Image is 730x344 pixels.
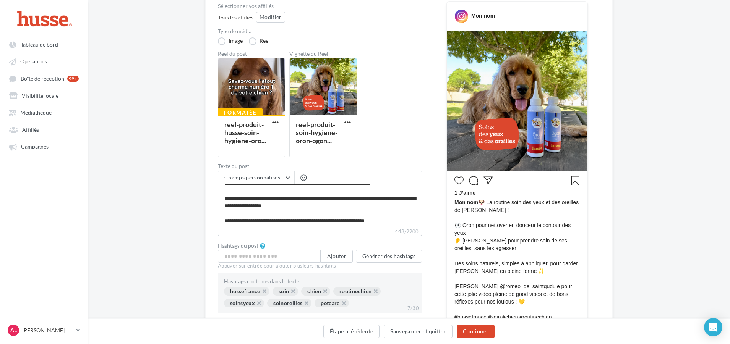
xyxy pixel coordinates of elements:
span: Médiathèque [20,110,52,116]
div: 7/30 [404,304,422,313]
span: Champs personnalisés [224,174,280,181]
span: Opérations [20,58,47,65]
label: 443/2200 [218,228,422,236]
div: reel-produit-soin-hygiene-oron-ogon... [296,120,337,145]
button: Continuer [457,325,495,338]
button: Champs personnalisés [218,171,294,184]
a: Boîte de réception 99+ [5,71,83,86]
div: 99+ [67,76,79,82]
a: AL [PERSON_NAME] [6,323,82,338]
div: Hashtags contenus dans le texte [224,279,416,284]
span: Campagnes [21,144,49,150]
label: Hashtags du post [218,243,258,249]
div: chien [301,287,330,296]
div: Vignette du Reel [289,51,357,57]
a: Campagnes [5,139,83,153]
span: Mon nom [454,199,478,205]
span: Tableau de bord [21,41,58,48]
div: 1 J’aime [454,189,580,199]
span: Affiliés [22,126,39,133]
div: Open Intercom Messenger [704,318,722,336]
div: Appuyer sur entrée pour ajouter plusieurs hashtags [218,263,422,270]
button: Sauvegarder et quitter [384,325,453,338]
a: Tableau de bord [5,37,83,51]
div: reel-produit-husse-soin-hygiene-oro... [224,120,266,145]
p: [PERSON_NAME] [22,326,73,334]
span: Boîte de réception [21,75,64,82]
div: Tous les affiliés [218,14,253,21]
svg: Commenter [469,176,478,185]
span: 🐶 La routine soin des yeux et des oreilles de [PERSON_NAME] ! 👀 Oron pour nettoyer en douceur le ... [454,199,580,328]
svg: Enregistrer [571,176,580,185]
button: Étape précédente [323,325,380,338]
label: Type de média [218,29,422,34]
div: soinsyeux [224,299,264,307]
a: Affiliés [5,123,83,136]
a: Médiathèque [5,105,83,119]
div: soinoreilles [267,299,311,307]
span: AL [10,326,17,334]
div: routinechien [333,287,381,296]
div: Sélectionner vos affiliés [218,3,422,9]
label: Texte du post [218,163,422,169]
button: Générer des hashtags [356,250,422,263]
span: Visibilité locale [22,92,58,99]
div: Reel du post [218,51,285,57]
svg: J’aime [454,176,464,185]
a: Visibilité locale [5,89,83,102]
div: Mon nom [471,12,495,19]
div: soin [273,287,298,296]
div: Formatée [218,108,263,117]
div: petcare [315,299,349,307]
button: Modifier [256,12,285,23]
label: Reel [249,37,270,45]
label: Image [218,37,243,45]
a: Opérations [5,54,83,68]
svg: Partager la publication [483,176,493,185]
button: Ajouter [321,250,353,263]
div: hussefrance [224,287,269,296]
